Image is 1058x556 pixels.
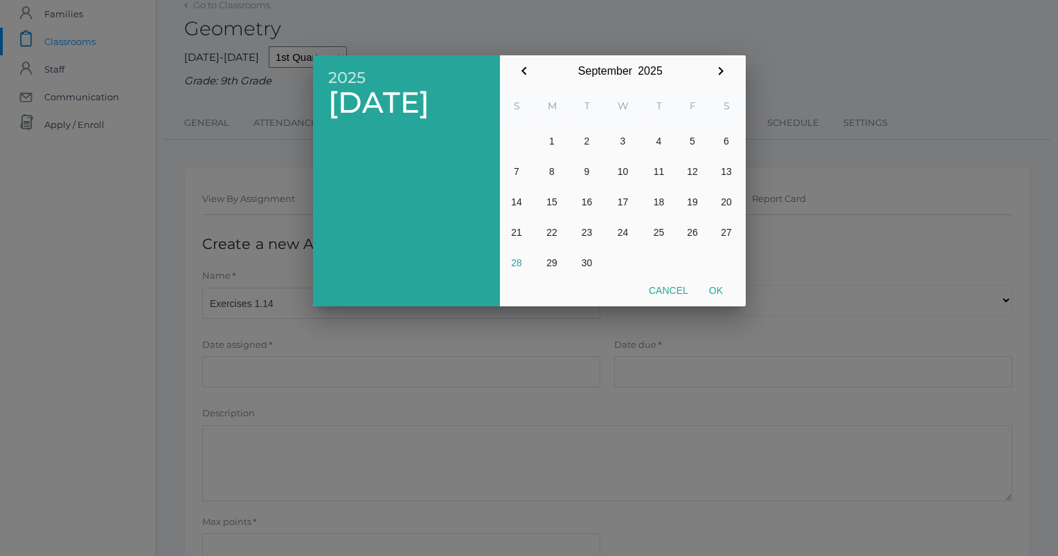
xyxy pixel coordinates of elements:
button: 8 [534,156,571,187]
button: 20 [710,187,744,217]
button: Ok [699,278,733,303]
button: 14 [500,187,534,217]
abbr: Tuesday [584,100,590,112]
button: 30 [571,248,604,278]
span: 2025 [328,69,485,86]
button: 18 [643,187,676,217]
button: 2 [571,126,604,156]
button: 12 [676,156,710,187]
button: 24 [604,217,643,248]
abbr: Saturday [724,100,730,112]
button: 1 [534,126,571,156]
button: 16 [571,187,604,217]
abbr: Thursday [656,100,662,112]
button: 15 [534,187,571,217]
button: 26 [676,217,710,248]
button: 23 [571,217,604,248]
button: 19 [676,187,710,217]
button: 28 [500,248,534,278]
button: 3 [604,126,643,156]
button: 10 [604,156,643,187]
abbr: Sunday [514,100,520,112]
button: 27 [710,217,744,248]
button: 21 [500,217,534,248]
button: 17 [604,187,643,217]
button: 22 [534,217,571,248]
button: 5 [676,126,710,156]
abbr: Wednesday [618,100,629,112]
button: 6 [710,126,744,156]
button: 9 [571,156,604,187]
button: 11 [643,156,676,187]
abbr: Friday [690,100,696,112]
button: Cancel [638,278,699,303]
button: 4 [643,126,676,156]
button: 13 [710,156,744,187]
button: 29 [534,248,571,278]
button: 7 [500,156,534,187]
abbr: Monday [548,100,557,112]
span: [DATE] [328,86,485,119]
button: 25 [643,217,676,248]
